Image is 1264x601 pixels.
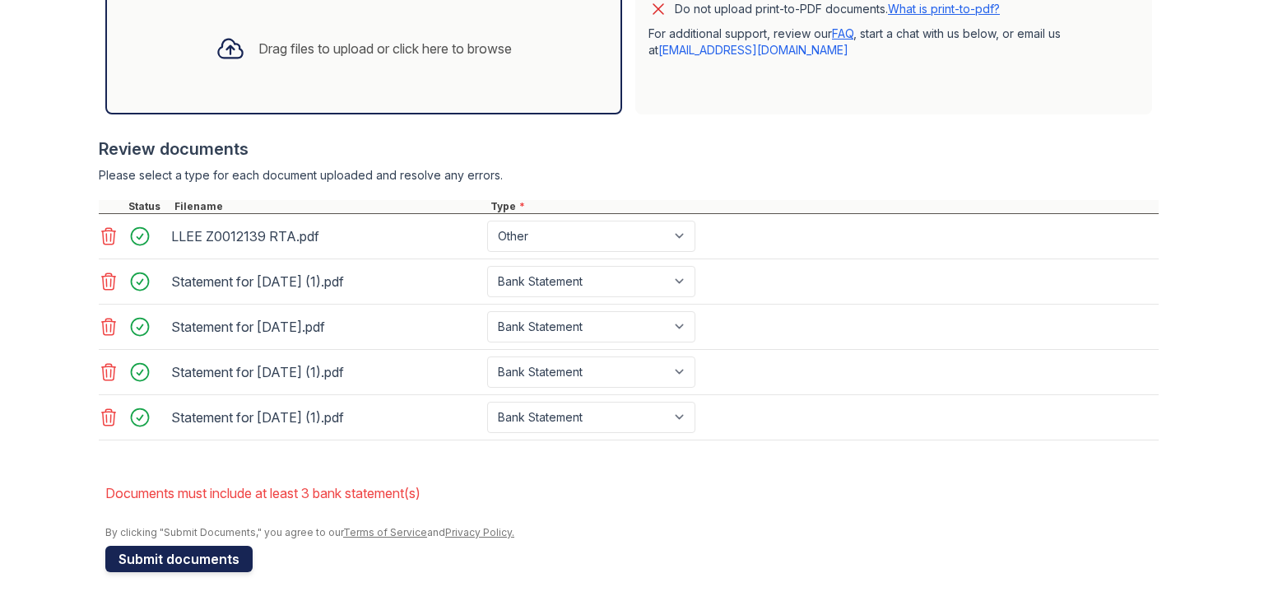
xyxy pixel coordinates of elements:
[832,26,853,40] a: FAQ
[105,526,1159,539] div: By clicking "Submit Documents," you agree to our and
[343,526,427,538] a: Terms of Service
[487,200,1159,213] div: Type
[445,526,514,538] a: Privacy Policy.
[105,546,253,572] button: Submit documents
[171,200,487,213] div: Filename
[171,359,481,385] div: Statement for [DATE] (1).pdf
[258,39,512,58] div: Drag files to upload or click here to browse
[171,223,481,249] div: LLEE Z0012139 RTA.pdf
[171,404,481,431] div: Statement for [DATE] (1).pdf
[171,314,481,340] div: Statement for [DATE].pdf
[658,43,848,57] a: [EMAIL_ADDRESS][DOMAIN_NAME]
[99,137,1159,161] div: Review documents
[99,167,1159,184] div: Please select a type for each document uploaded and resolve any errors.
[888,2,1000,16] a: What is print-to-pdf?
[648,26,1139,58] p: For additional support, review our , start a chat with us below, or email us at
[171,268,481,295] div: Statement for [DATE] (1).pdf
[105,477,1159,510] li: Documents must include at least 3 bank statement(s)
[125,200,171,213] div: Status
[675,1,1000,17] p: Do not upload print-to-PDF documents.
